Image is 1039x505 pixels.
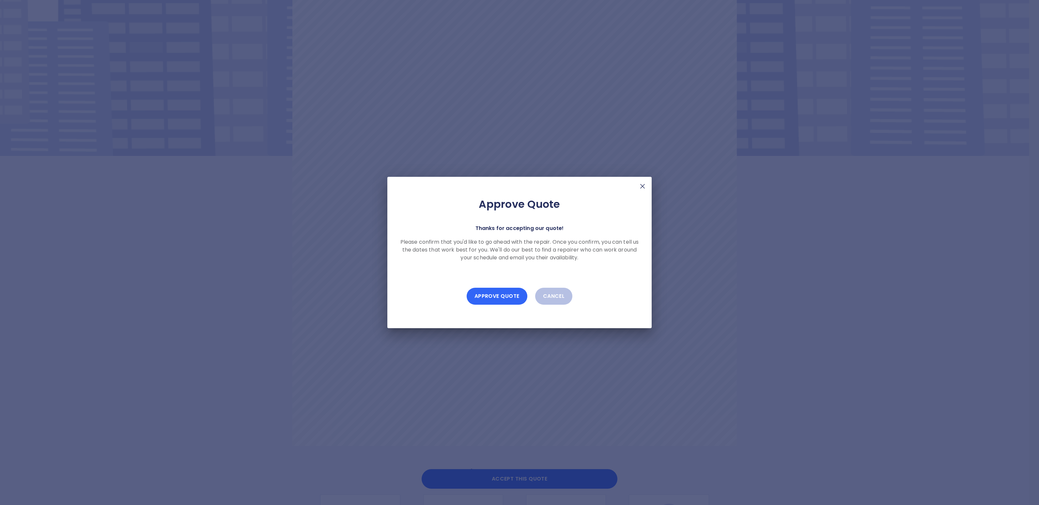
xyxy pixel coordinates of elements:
[639,182,646,190] img: X Mark
[475,224,564,233] p: Thanks for accepting our quote!
[398,198,641,211] h2: Approve Quote
[398,238,641,262] p: Please confirm that you'd like to go ahead with the repair. Once you confirm, you can tell us the...
[535,288,573,305] button: Cancel
[467,288,527,305] button: Approve Quote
